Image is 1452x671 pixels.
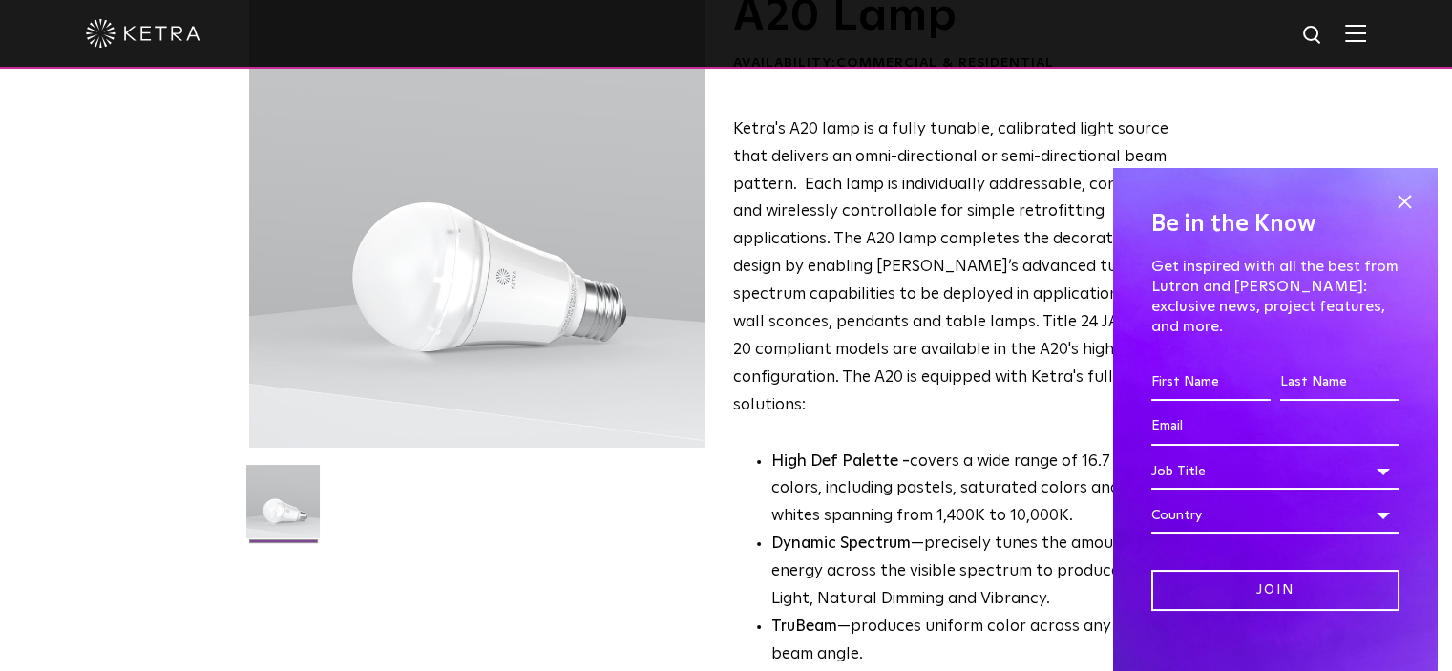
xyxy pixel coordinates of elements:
img: A20-Lamp-2021-Web-Square [246,465,320,553]
li: —precisely tunes the amount of energy across the visible spectrum to produce Natural Light, Natur... [771,531,1198,614]
input: Last Name [1280,365,1399,401]
input: Join [1151,570,1399,611]
strong: High Def Palette - [771,453,910,470]
img: Hamburger%20Nav.svg [1345,24,1366,42]
span: Ketra's A20 lamp is a fully tunable, calibrated light source that delivers an omni-directional or... [733,121,1197,413]
p: covers a wide range of 16.7 million colors, including pastels, saturated colors and high CRI whit... [771,449,1198,532]
p: Get inspired with all the best from Lutron and [PERSON_NAME]: exclusive news, project features, a... [1151,257,1399,336]
h4: Be in the Know [1151,206,1399,242]
img: ketra-logo-2019-white [86,19,200,48]
input: Email [1151,409,1399,445]
div: Job Title [1151,453,1399,490]
input: First Name [1151,365,1271,401]
strong: Dynamic Spectrum [771,535,911,552]
li: —produces uniform color across any available beam angle. [771,614,1198,669]
div: Country [1151,497,1399,534]
strong: TruBeam [771,619,837,635]
img: search icon [1301,24,1325,48]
